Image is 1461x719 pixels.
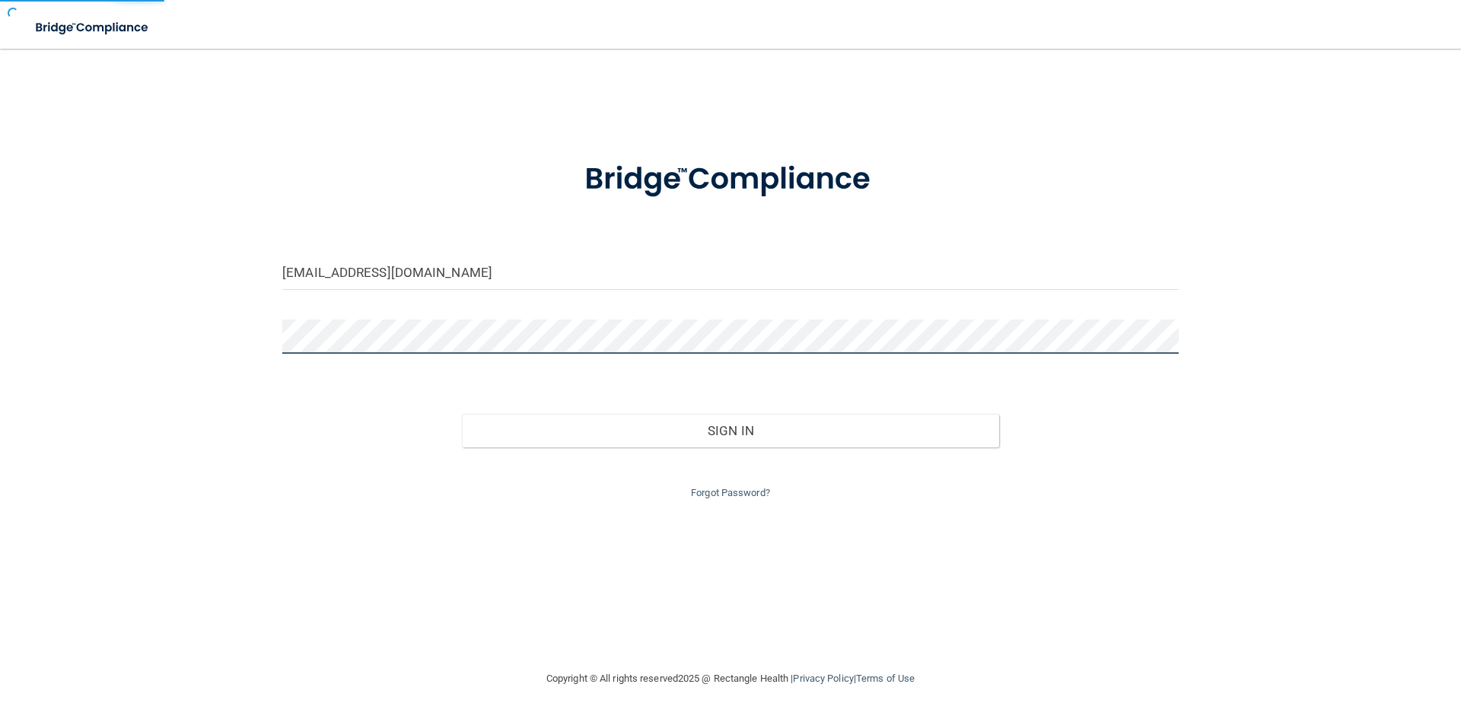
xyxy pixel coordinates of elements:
a: Forgot Password? [691,487,770,498]
button: Sign In [462,414,1000,447]
img: bridge_compliance_login_screen.278c3ca4.svg [553,140,908,219]
div: Copyright © All rights reserved 2025 @ Rectangle Health | | [453,654,1008,703]
a: Privacy Policy [793,673,853,684]
img: bridge_compliance_login_screen.278c3ca4.svg [23,12,163,43]
input: Email [282,256,1179,290]
a: Terms of Use [856,673,915,684]
iframe: Drift Widget Chat Controller [1198,611,1443,672]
